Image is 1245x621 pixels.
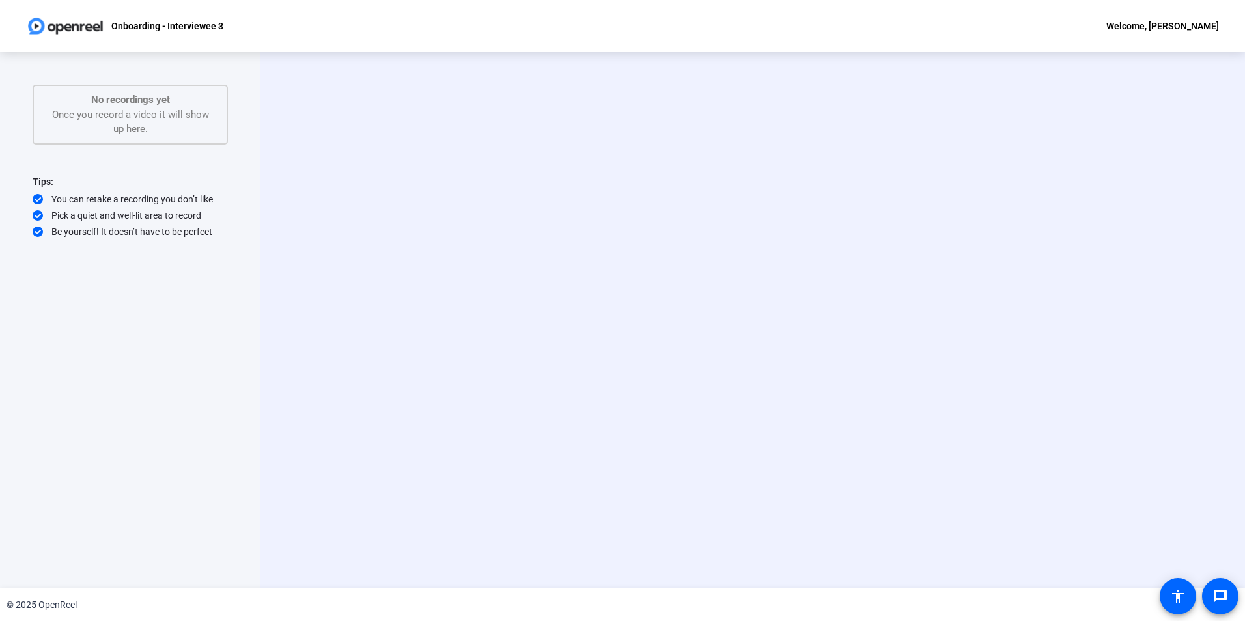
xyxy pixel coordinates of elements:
div: Tips: [33,174,228,189]
mat-icon: message [1212,588,1228,604]
p: Onboarding - Interviewee 3 [111,18,223,34]
div: Once you record a video it will show up here. [47,92,214,137]
div: Welcome, [PERSON_NAME] [1106,18,1219,34]
img: OpenReel logo [26,13,105,39]
mat-icon: accessibility [1170,588,1186,604]
div: You can retake a recording you don’t like [33,193,228,206]
div: © 2025 OpenReel [7,598,77,612]
div: Pick a quiet and well-lit area to record [33,209,228,222]
div: Be yourself! It doesn’t have to be perfect [33,225,228,238]
p: No recordings yet [47,92,214,107]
